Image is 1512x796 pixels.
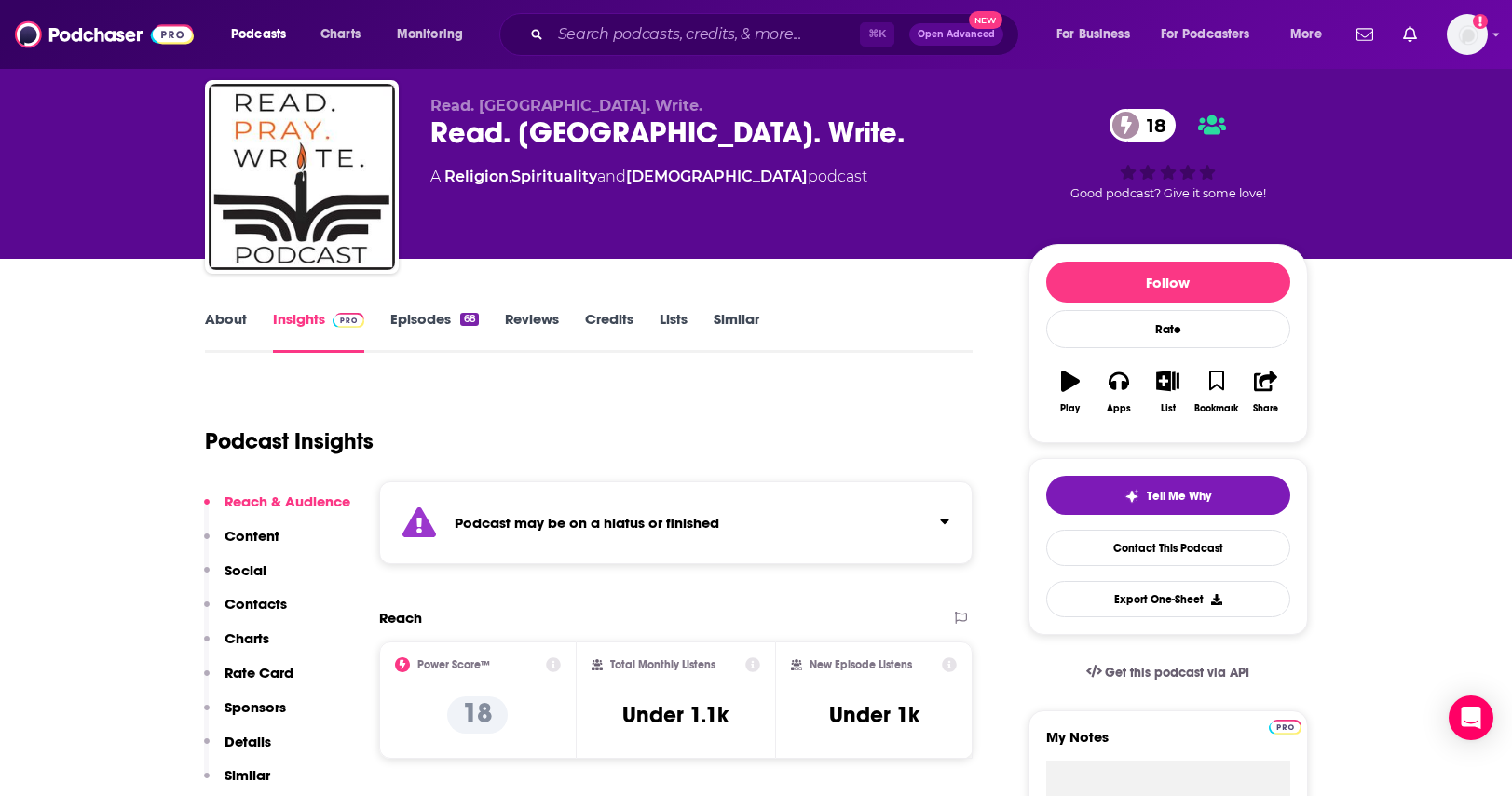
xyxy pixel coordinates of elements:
span: Read. [GEOGRAPHIC_DATA]. Write. [430,97,702,115]
button: Social [204,561,266,596]
h2: Reach [379,609,422,627]
span: Open Advanced [918,30,995,39]
span: Monitoring [397,21,463,47]
a: Lists [660,310,688,353]
a: Show notifications dropdown [1349,19,1381,50]
span: For Business [1056,21,1130,47]
a: Get this podcast via API [1071,650,1265,695]
div: Search podcasts, credits, & more... [517,13,1037,56]
span: Logged in as shcarlos [1447,14,1488,55]
img: Podchaser Pro [333,313,365,328]
img: User Profile [1447,14,1488,55]
section: Click to expand status details [379,481,974,564]
span: 18 [1128,109,1176,142]
a: Reviews [505,310,559,353]
div: A podcast [430,166,867,188]
button: Contacts [204,595,287,629]
a: Credits [585,310,633,353]
p: Similar [225,766,270,784]
img: Podchaser Pro [1269,720,1301,735]
h1: Podcast Insights [205,427,374,455]
button: List [1143,358,1192,425]
p: Social [225,561,266,579]
a: Episodes68 [390,310,478,353]
button: Open AdvancedNew [909,23,1003,46]
button: Content [204,527,279,561]
div: Play [1060,403,1080,414]
a: Pro website [1269,717,1301,735]
div: List [1161,403,1176,414]
span: More [1290,21,1322,47]
a: Charts [308,20,372,49]
p: Rate Card [225,664,293,681]
button: Charts [204,629,269,664]
div: Open Intercom Messenger [1449,695,1493,740]
svg: Add a profile image [1473,14,1488,29]
a: [DEMOGRAPHIC_DATA] [626,168,808,185]
span: Tell Me Why [1147,489,1211,504]
a: Similar [714,310,759,353]
button: open menu [1043,20,1153,49]
button: open menu [1277,20,1345,49]
h2: Total Monthly Listens [610,658,715,671]
button: Follow [1046,262,1290,303]
img: tell me why sparkle [1124,489,1139,504]
h2: Power Score™ [417,658,490,671]
a: Religion [444,168,509,185]
div: Apps [1107,403,1131,414]
a: Contact This Podcast [1046,530,1290,566]
button: Apps [1095,358,1143,425]
strong: Podcast may be on a hiatus or finished [455,514,719,532]
button: Bookmark [1192,358,1241,425]
span: Podcasts [231,21,286,47]
span: For Podcasters [1161,21,1250,47]
p: Charts [225,629,269,647]
button: Show profile menu [1447,14,1488,55]
p: Details [225,733,271,750]
span: Get this podcast via API [1105,665,1249,681]
p: Content [225,527,279,545]
button: open menu [218,20,310,49]
h3: Under 1.1k [622,701,729,729]
input: Search podcasts, credits, & more... [551,20,860,49]
span: New [969,11,1002,29]
h2: New Episode Listens [810,658,912,671]
div: Share [1253,403,1278,414]
a: Show notifications dropdown [1396,19,1424,50]
a: 18 [1110,109,1176,142]
h3: Under 1k [829,701,919,729]
button: Reach & Audience [204,492,350,527]
p: Sponsors [225,698,286,716]
button: Rate Card [204,664,293,698]
button: Play [1046,358,1095,425]
p: Contacts [225,595,287,613]
p: Reach & Audience [225,492,350,510]
p: 18 [447,696,508,734]
button: tell me why sparkleTell Me Why [1046,476,1290,515]
span: ⌘ K [860,22,894,47]
button: Export One-Sheet [1046,581,1290,617]
span: Good podcast? Give it some love! [1070,186,1266,200]
img: Read. Pray. Write. [209,84,395,270]
button: Sponsors [204,698,286,733]
button: open menu [384,20,487,49]
button: Details [204,733,271,767]
button: Share [1241,358,1289,425]
span: and [597,168,626,185]
label: My Notes [1046,728,1290,761]
a: About [205,310,247,353]
div: Rate [1046,310,1290,348]
a: InsightsPodchaser Pro [273,310,365,353]
img: Podchaser - Follow, Share and Rate Podcasts [15,17,194,52]
a: Spirituality [511,168,597,185]
div: 18Good podcast? Give it some love! [1028,97,1308,212]
span: Charts [320,21,361,47]
button: open menu [1149,20,1277,49]
div: Bookmark [1194,403,1238,414]
span: , [509,168,511,185]
div: 68 [460,313,478,326]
